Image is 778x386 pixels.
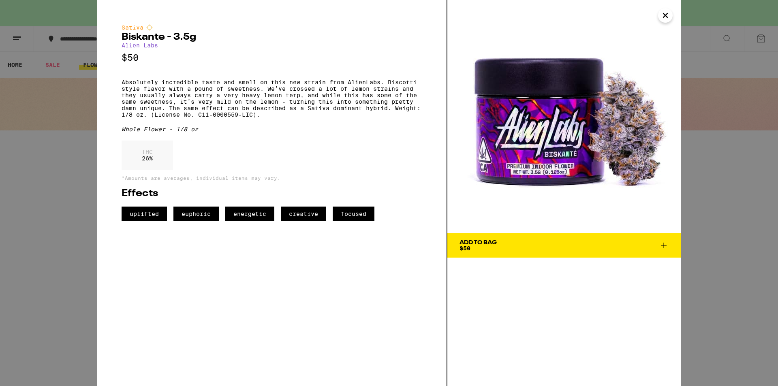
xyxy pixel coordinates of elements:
[447,233,681,258] button: Add To Bag$50
[122,42,158,49] a: Alien Labs
[225,207,274,221] span: energetic
[122,79,422,118] p: Absolutely incredible taste and smell on this new strain from AlienLabs. Biscotti style flavor wi...
[142,149,153,155] p: THC
[658,8,673,23] button: Close
[122,32,422,42] h2: Biskante - 3.5g
[122,175,422,181] p: *Amounts are averages, individual items may vary.
[122,126,422,132] div: Whole Flower - 1/8 oz
[146,24,153,31] img: sativaColor.svg
[5,6,58,12] span: Hi. Need any help?
[281,207,326,221] span: creative
[122,24,422,31] div: Sativa
[460,240,497,245] div: Add To Bag
[333,207,374,221] span: focused
[122,189,422,198] h2: Effects
[173,207,219,221] span: euphoric
[460,245,470,252] span: $50
[122,207,167,221] span: uplifted
[122,141,173,170] div: 26 %
[122,53,422,63] p: $50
